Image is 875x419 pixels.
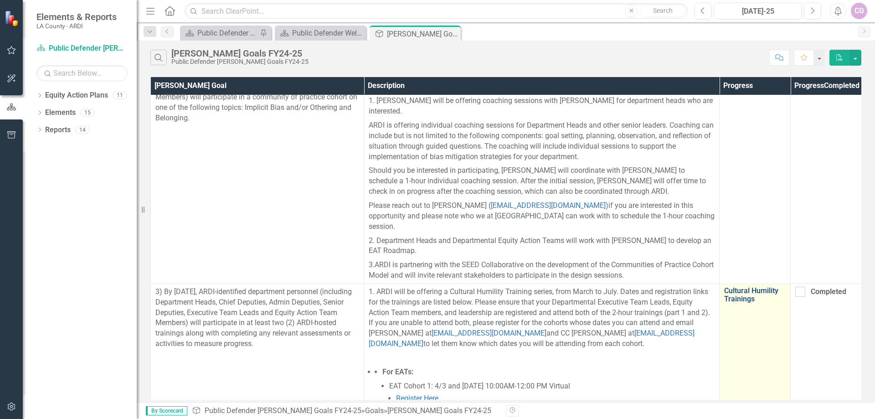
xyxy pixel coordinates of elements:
div: Public Defender [PERSON_NAME] Goals FY24-25 [171,58,309,65]
div: [PERSON_NAME] Goals FY24-25 [171,48,309,58]
div: [PERSON_NAME] Goals FY24-25 [387,406,491,415]
button: [DATE]-25 [714,3,802,19]
img: ClearPoint Strategy [5,10,21,26]
td: Double-Click to Edit [791,58,862,284]
a: [EMAIL_ADDRESS][DOMAIN_NAME]) [491,201,608,210]
div: Public Defender Welcome Page [197,27,257,39]
p: 3) By [DATE], ARDI-identified department personnel (including Department Heads, Chief Deputies, A... [155,287,359,349]
a: Equity Action Plans [45,90,108,101]
div: [DATE]-25 [717,6,798,17]
a: Register Here [396,394,438,403]
a: Elements [45,108,76,118]
div: » » [192,406,499,416]
div: [PERSON_NAME] Goals FY24-25 [387,28,458,40]
td: Double-Click to Edit [364,58,720,284]
div: Public Defender Welcome Page [292,27,364,39]
p: ARDI is offering individual coaching sessions for Department Heads and other senior leaders. Coac... [369,119,715,164]
td: Double-Click to Edit [151,58,364,284]
p: Should you be interested in participating, [PERSON_NAME] will coordinate with [PERSON_NAME] to sc... [369,164,715,199]
button: CG [851,3,867,19]
input: Search ClearPoint... [185,3,688,19]
p: 3. ARDI is partnering with the SEED Collaborative on the development of the Communities of Practi... [369,258,715,281]
a: Public Defender [PERSON_NAME] Goals FY24-25 [205,406,361,415]
a: [EMAIL_ADDRESS][DOMAIN_NAME] [432,329,546,337]
a: Public Defender Welcome Page [277,27,364,39]
a: Cultural Humility Trainings [724,287,786,303]
p: Please reach out to [PERSON_NAME] ( if you are interested in this opportunity and please note who... [369,199,715,234]
td: Double-Click to Edit Right Click for Context Menu [720,58,791,284]
p: 1. ARDI will be offering a Cultural Humility Training series, from March to July. Dates and regis... [369,287,715,351]
a: Reports [45,125,71,135]
li: EAT Cohort 1: 4/3 and [DATE] 10:00AM-12:00 PM Virtual [389,381,715,404]
a: Goals [365,406,384,415]
span: Search [653,7,673,14]
p: 1. [PERSON_NAME] will be offering coaching sessions with [PERSON_NAME] for department heads who a... [369,94,715,119]
p: 2. Department Heads and Departmental Equity Action Teams will work with [PERSON_NAME] to develop ... [369,234,715,259]
button: Search [640,5,685,17]
small: LA County - ARDI [36,22,117,30]
div: 14 [75,126,90,134]
strong: For EATs: [382,367,413,376]
div: 15 [80,109,95,117]
div: 11 [113,92,127,99]
span: By Scorecard [146,406,187,415]
a: Public Defender [PERSON_NAME] Goals FY24-25 [36,43,128,54]
span: Elements & Reports [36,11,117,22]
input: Search Below... [36,65,128,81]
a: Public Defender Welcome Page [182,27,257,39]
